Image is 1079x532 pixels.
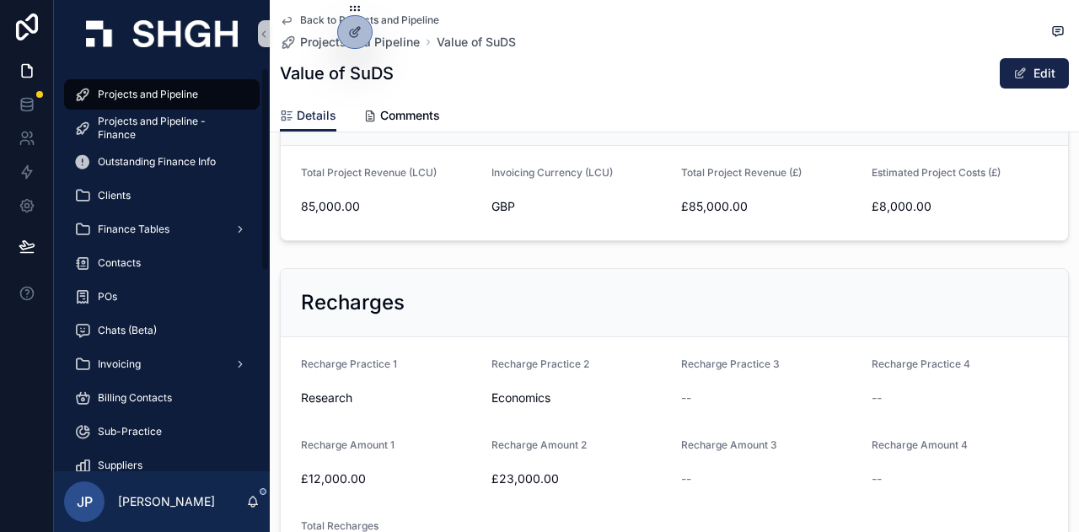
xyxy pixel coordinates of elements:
[301,357,397,370] span: Recharge Practice 1
[280,13,439,27] a: Back to Projects and Pipeline
[301,198,478,215] span: 85,000.00
[64,416,260,447] a: Sub-Practice
[64,383,260,413] a: Billing Contacts
[491,390,550,406] span: Economics
[1000,58,1069,89] button: Edit
[280,34,420,51] a: Projects and Pipeline
[64,147,260,177] a: Outstanding Finance Info
[872,166,1001,179] span: Estimated Project Costs (£)
[380,107,440,124] span: Comments
[64,180,260,211] a: Clients
[98,391,172,405] span: Billing Contacts
[98,290,117,304] span: POs
[77,492,93,512] span: JP
[872,438,968,451] span: Recharge Amount 4
[280,100,336,132] a: Details
[98,88,198,101] span: Projects and Pipeline
[98,324,157,337] span: Chats (Beta)
[300,13,439,27] span: Back to Projects and Pipeline
[118,493,215,510] p: [PERSON_NAME]
[86,20,238,47] img: App logo
[301,519,378,532] span: Total Recharges
[301,390,352,406] span: Research
[872,390,882,406] span: --
[491,438,587,451] span: Recharge Amount 2
[437,34,516,51] a: Value of SuDS
[297,107,336,124] span: Details
[491,357,589,370] span: Recharge Practice 2
[301,470,478,487] span: £12,000.00
[98,155,216,169] span: Outstanding Finance Info
[491,166,613,179] span: Invoicing Currency (LCU)
[872,357,970,370] span: Recharge Practice 4
[300,34,420,51] span: Projects and Pipeline
[98,189,131,202] span: Clients
[301,166,437,179] span: Total Project Revenue (LCU)
[64,113,260,143] a: Projects and Pipeline - Finance
[681,390,691,406] span: --
[491,198,515,215] span: GBP
[64,315,260,346] a: Chats (Beta)
[872,470,882,487] span: --
[64,79,260,110] a: Projects and Pipeline
[681,357,780,370] span: Recharge Practice 3
[64,282,260,312] a: POs
[98,115,243,142] span: Projects and Pipeline - Finance
[64,349,260,379] a: Invoicing
[301,289,405,316] h2: Recharges
[64,450,260,481] a: Suppliers
[681,438,777,451] span: Recharge Amount 3
[64,248,260,278] a: Contacts
[681,166,802,179] span: Total Project Revenue (£)
[98,459,142,472] span: Suppliers
[280,62,394,85] h1: Value of SuDS
[64,214,260,245] a: Finance Tables
[872,198,1049,215] span: £8,000.00
[681,198,858,215] span: £85,000.00
[98,223,169,236] span: Finance Tables
[491,470,668,487] span: £23,000.00
[363,100,440,134] a: Comments
[681,470,691,487] span: --
[98,425,162,438] span: Sub-Practice
[98,357,141,371] span: Invoicing
[54,67,270,471] div: scrollable content
[301,438,395,451] span: Recharge Amount 1
[98,256,141,270] span: Contacts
